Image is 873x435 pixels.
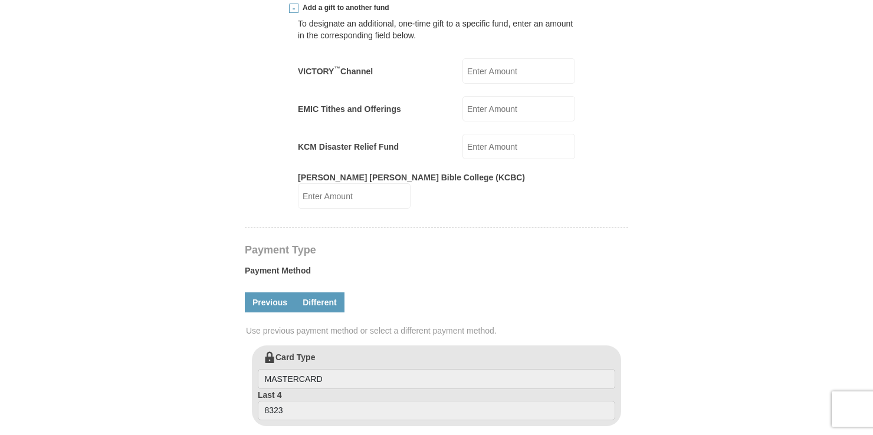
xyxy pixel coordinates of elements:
input: Last 4 [258,401,615,421]
input: Enter Amount [462,134,575,159]
label: Last 4 [258,389,615,421]
input: Card Type [258,369,615,389]
h4: Payment Type [245,245,628,255]
label: Card Type [258,351,615,389]
a: Different [295,292,344,312]
label: KCM Disaster Relief Fund [298,141,399,153]
div: To designate an additional, one-time gift to a specific fund, enter an amount in the correspondin... [298,18,575,41]
label: EMIC Tithes and Offerings [298,103,401,115]
span: Use previous payment method or select a different payment method. [246,325,629,337]
label: Payment Method [245,265,628,282]
span: Add a gift to another fund [298,3,389,13]
sup: ™ [334,65,340,72]
a: Previous [245,292,295,312]
input: Enter Amount [462,96,575,121]
input: Enter Amount [298,183,411,209]
label: VICTORY Channel [298,65,373,77]
label: [PERSON_NAME] [PERSON_NAME] Bible College (KCBC) [298,172,525,183]
input: Enter Amount [462,58,575,84]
